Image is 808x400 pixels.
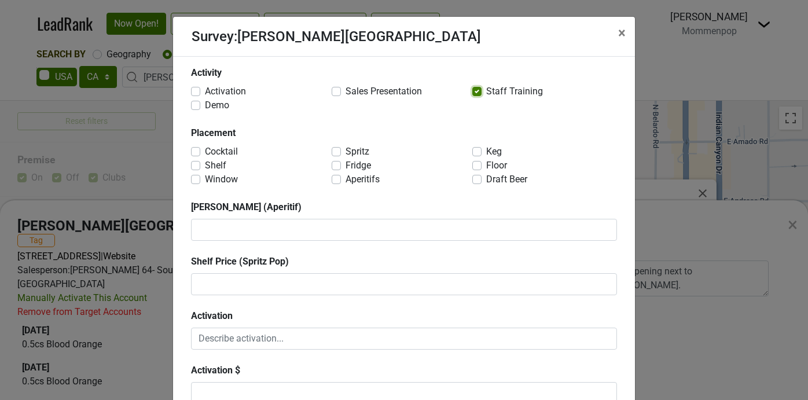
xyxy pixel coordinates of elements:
[205,173,238,186] label: Window
[191,256,289,267] b: Shelf Price (Spritz Pop)
[486,85,543,98] label: Staff Training
[191,310,233,321] b: Activation
[191,127,236,138] b: Placement
[205,98,229,112] label: Demo
[346,145,369,159] label: Spritz
[205,159,226,173] label: Shelf
[205,85,246,98] label: Activation
[346,159,371,173] label: Fridge
[205,145,238,159] label: Cocktail
[486,159,507,173] label: Floor
[486,145,502,159] label: Keg
[618,25,626,41] span: ×
[346,173,380,186] label: Aperitifs
[346,85,422,98] label: Sales Presentation
[191,67,222,78] b: Activity
[192,26,481,47] div: Survey: [PERSON_NAME][GEOGRAPHIC_DATA]
[191,365,240,376] b: Activation $
[191,201,302,212] b: [PERSON_NAME] (Aperitif)
[486,173,527,186] label: Draft Beer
